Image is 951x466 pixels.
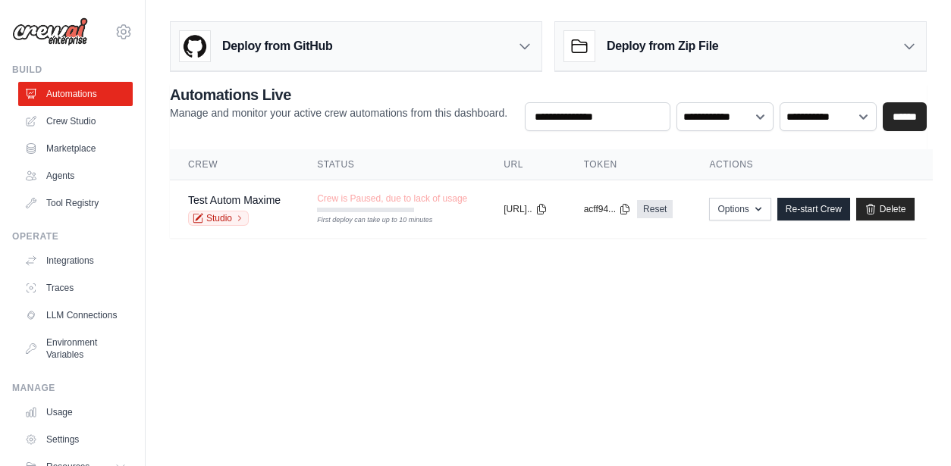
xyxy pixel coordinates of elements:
[18,136,133,161] a: Marketplace
[170,105,507,120] p: Manage and monitor your active crew automations from this dashboard.
[18,109,133,133] a: Crew Studio
[709,198,771,220] button: Options
[18,276,133,300] a: Traces
[18,191,133,215] a: Tool Registry
[584,203,631,215] button: acff94...
[170,149,299,180] th: Crew
[12,64,133,76] div: Build
[180,31,210,61] img: GitHub Logo
[317,192,467,205] span: Crew is Paused, due to lack of usage
[12,230,133,242] div: Operate
[18,164,133,188] a: Agents
[12,17,88,46] img: Logo
[18,400,133,424] a: Usage
[18,303,133,327] a: LLM Connections
[777,198,850,220] a: Re-start Crew
[485,149,565,180] th: URL
[856,198,915,220] a: Delete
[18,330,133,367] a: Environment Variables
[299,149,485,180] th: Status
[18,427,133,452] a: Settings
[317,215,414,226] div: First deploy can take up to 10 minutes
[188,194,281,206] a: Test Autom Maxime
[170,84,507,105] h2: Automations Live
[691,149,932,180] th: Actions
[607,37,718,55] h3: Deploy from Zip File
[18,249,133,273] a: Integrations
[12,382,133,394] div: Manage
[566,149,692,180] th: Token
[637,200,673,218] a: Reset
[222,37,332,55] h3: Deploy from GitHub
[18,82,133,106] a: Automations
[188,211,249,226] a: Studio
